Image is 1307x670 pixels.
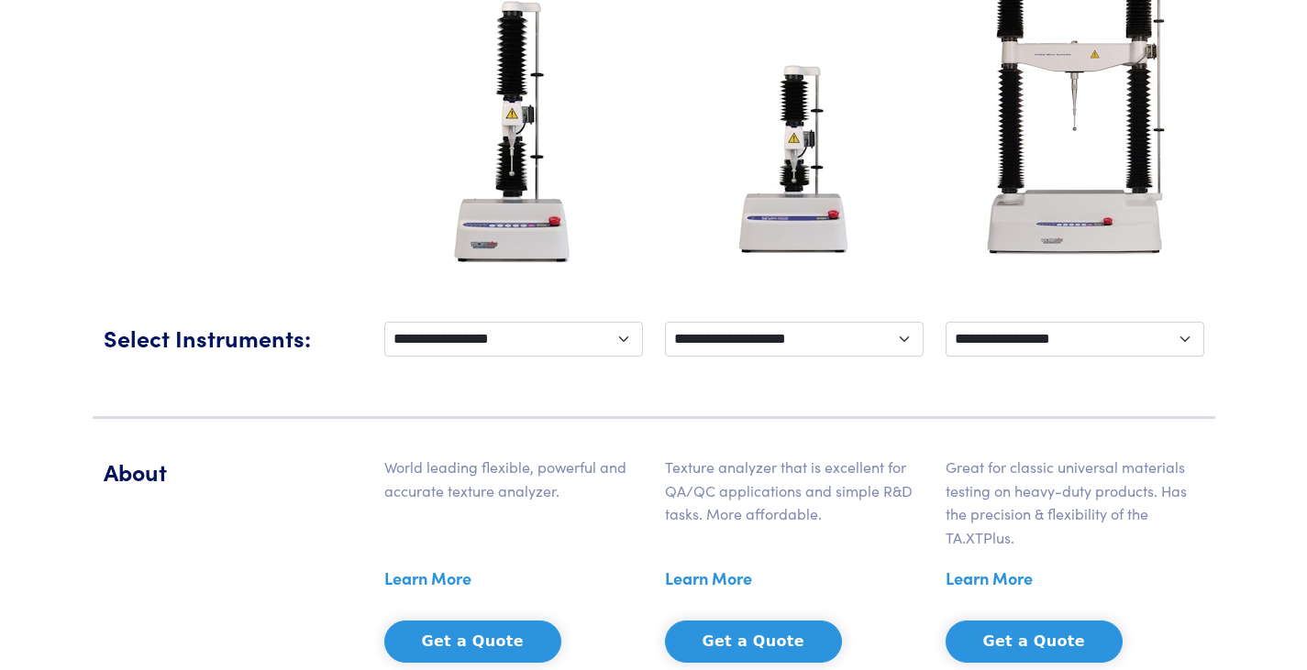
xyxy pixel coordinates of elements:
[384,565,471,592] a: Learn More
[665,621,842,663] button: Get a Quote
[384,456,643,502] p: World leading flexible, powerful and accurate texture analyzer.
[715,33,873,285] img: ta-xt-express-analyzer.jpg
[665,456,924,526] p: Texture analyzer that is excellent for QA/QC applications and simple R&D tasks. More affordable.
[946,621,1123,663] button: Get a Quote
[384,621,561,663] button: Get a Quote
[665,565,752,592] a: Learn More
[104,322,362,354] h5: Select Instruments:
[946,565,1033,592] a: Learn More
[946,456,1204,549] p: Great for classic universal materials testing on heavy-duty products. Has the precision & flexibi...
[104,456,362,488] h5: About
